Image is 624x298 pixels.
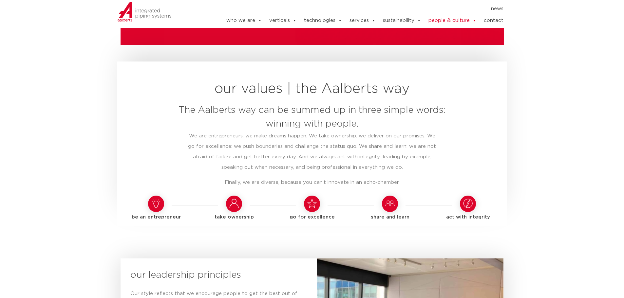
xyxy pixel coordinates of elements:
a: services [350,14,376,27]
p: Finally, we are diverse, because you can’t innovate in an echo-chamber. [185,177,439,188]
h3: The Aalberts way can be summed up in three simple words: winning with people. [168,103,456,131]
a: sustainability [383,14,421,27]
h2: our values | the Aalberts way [117,81,507,97]
nav: Menu [206,4,504,14]
h3: our leadership principles [130,268,307,282]
a: technologies [304,14,342,27]
a: news [491,4,503,14]
p: We are entrepreneurs: we make dreams happen. We take ownership: we deliver on our promises. We go... [185,131,439,173]
a: verticals [269,14,297,27]
a: who we are [226,14,262,27]
h5: go for excellence [276,212,348,222]
h5: be an entrepreneur [121,212,192,222]
h5: act with integrity [432,212,504,222]
h5: take ownership [199,212,270,222]
a: contact [484,14,503,27]
h5: share and learn [354,212,426,222]
a: people & culture [428,14,477,27]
